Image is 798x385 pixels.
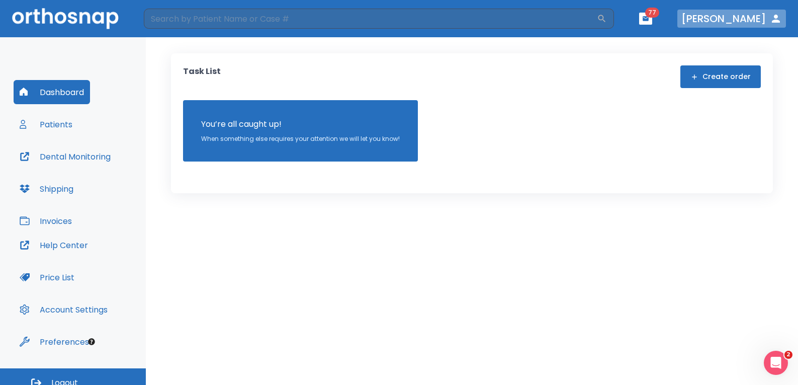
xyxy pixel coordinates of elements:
button: Preferences [14,330,95,354]
button: Account Settings [14,297,114,322]
button: Price List [14,265,80,289]
iframe: Intercom live chat [764,351,788,375]
button: Shipping [14,177,79,201]
button: Patients [14,112,78,136]
p: When something else requires your attention we will let you know! [201,134,400,143]
button: Create order [680,65,761,88]
p: Task List [183,65,221,88]
button: Dental Monitoring [14,144,117,169]
span: 2 [784,351,792,359]
button: Dashboard [14,80,90,104]
button: Help Center [14,233,94,257]
button: [PERSON_NAME] [677,10,786,28]
span: 77 [645,8,659,18]
button: Invoices [14,209,78,233]
p: You’re all caught up! [201,118,400,130]
img: Orthosnap [12,8,119,29]
input: Search by Patient Name or Case # [144,9,597,29]
div: Tooltip anchor [87,337,96,346]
